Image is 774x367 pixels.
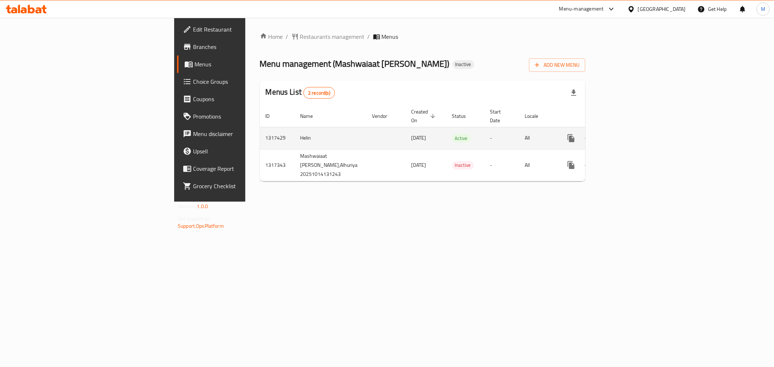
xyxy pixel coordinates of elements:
[193,129,298,138] span: Menu disclaimer
[519,127,557,149] td: All
[193,112,298,121] span: Promotions
[452,134,471,143] span: Active
[484,149,519,181] td: -
[291,32,365,41] a: Restaurants management
[525,112,548,120] span: Locale
[452,60,474,69] div: Inactive
[266,112,279,120] span: ID
[177,55,303,73] a: Menus
[193,147,298,156] span: Upsell
[177,21,303,38] a: Edit Restaurant
[372,112,397,120] span: Vendor
[193,95,298,103] span: Coupons
[177,73,303,90] a: Choice Groups
[178,202,196,211] span: Version:
[177,160,303,177] a: Coverage Report
[411,160,426,170] span: [DATE]
[638,5,686,13] div: [GEOGRAPHIC_DATA]
[260,105,638,181] table: enhanced table
[193,182,298,190] span: Grocery Checklist
[452,161,474,169] span: Inactive
[580,129,597,147] button: Change Status
[565,84,582,102] div: Export file
[193,164,298,173] span: Coverage Report
[177,125,303,143] a: Menu disclaimer
[295,149,366,181] td: Mashwaiaat [PERSON_NAME],Alhuriya 20251014131243
[193,77,298,86] span: Choice Groups
[177,143,303,160] a: Upsell
[303,87,335,99] div: Total records count
[177,38,303,55] a: Branches
[411,107,438,125] span: Created On
[535,61,580,70] span: Add New Menu
[304,90,335,96] span: 2 record(s)
[300,32,365,41] span: Restaurants management
[177,90,303,108] a: Coupons
[411,133,426,143] span: [DATE]
[562,129,580,147] button: more
[295,127,366,149] td: Helin
[300,112,323,120] span: Name
[260,55,450,72] span: Menu management ( Mashwaiaat [PERSON_NAME] )
[193,25,298,34] span: Edit Restaurant
[178,214,211,223] span: Get support on:
[452,61,474,67] span: Inactive
[490,107,511,125] span: Start Date
[557,105,638,127] th: Actions
[761,5,765,13] span: M
[559,5,604,13] div: Menu-management
[194,60,298,69] span: Menus
[193,42,298,51] span: Branches
[562,156,580,174] button: more
[452,112,476,120] span: Status
[368,32,370,41] li: /
[177,108,303,125] a: Promotions
[519,149,557,181] td: All
[197,202,208,211] span: 1.0.0
[260,32,585,41] nav: breadcrumb
[382,32,398,41] span: Menus
[266,87,335,99] h2: Menus List
[177,177,303,195] a: Grocery Checklist
[178,221,224,231] a: Support.OpsPlatform
[484,127,519,149] td: -
[529,58,585,72] button: Add New Menu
